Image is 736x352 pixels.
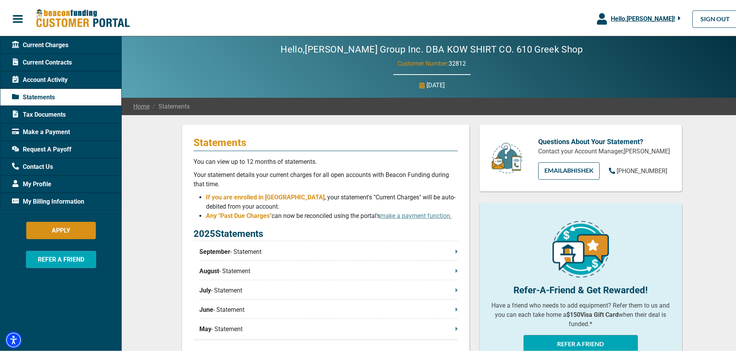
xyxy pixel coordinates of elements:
a: Home [133,100,150,110]
p: - Statement [199,323,458,332]
img: refer-a-friend-icon.png [552,219,609,276]
p: Statements [194,135,458,147]
p: 2025 Statements [194,225,458,240]
img: customer-service.png [490,141,524,173]
span: September [199,246,230,255]
a: [PHONE_NUMBER] [609,165,667,174]
span: Request A Payoff [12,143,71,153]
p: - Statement [199,284,458,294]
span: Customer Number: [398,58,449,66]
button: APPLY [26,220,96,238]
span: Contact Us [12,161,53,170]
span: Make a Payment [12,126,70,135]
span: My Profile [12,178,51,187]
button: REFER A FRIEND [524,333,638,351]
span: Tax Documents [12,109,66,118]
span: Account Activity [12,74,68,83]
p: - Statement [199,246,458,255]
span: If you are enrolled in [GEOGRAPHIC_DATA] [206,192,325,199]
span: My Billing Information [12,196,84,205]
img: Beacon Funding Customer Portal Logo [36,7,130,27]
p: You can view up to 12 months of statements. [194,156,458,165]
span: August [199,265,219,274]
span: Hello, [PERSON_NAME] ! [611,14,675,21]
p: - Statement [199,265,458,274]
p: Questions About Your Statement? [538,135,670,145]
span: June [199,304,213,313]
span: July [199,284,211,294]
p: - Statement [199,304,458,313]
div: Accessibility Menu [5,330,22,347]
a: make a payment function. [380,211,452,218]
span: can now be reconciled using the portal's [272,211,452,218]
b: $150 Visa Gift Card [566,309,619,317]
span: , your statement's "Current Charges" will be auto-debited from your account. [206,192,456,209]
span: Current Contracts [12,56,72,66]
a: EMAILAbhishek [538,161,600,178]
h2: Hello, [PERSON_NAME] Group Inc. DBA KOW SHIRT CO. 610 Greek Shop [257,43,606,54]
p: Your statement details your current charges for all open accounts with Beacon Funding during that... [194,169,458,187]
span: 32812 [449,58,466,66]
span: [PHONE_NUMBER] [617,166,667,173]
span: Current Charges [12,39,68,48]
p: Have a friend who needs to add equipment? Refer them to us and you can each take home a when thei... [491,299,670,327]
span: Any "Past Due Charges" [206,211,272,218]
span: May [199,323,211,332]
span: Statements [12,91,55,100]
p: Contact your Account Manager, [PERSON_NAME] [538,145,670,155]
p: [DATE] [427,79,445,88]
p: Refer-A-Friend & Get Rewarded! [491,282,670,296]
span: Statements [150,100,190,110]
button: REFER A FRIEND [26,249,96,267]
